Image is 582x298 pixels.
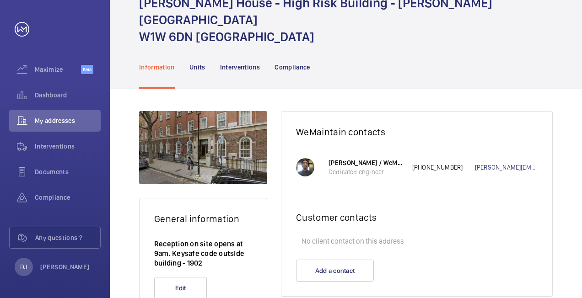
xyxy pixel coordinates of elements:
span: My addresses [35,116,101,125]
p: Interventions [220,63,260,72]
p: [PERSON_NAME] / WeMaintain UK [329,158,403,167]
span: Documents [35,167,101,176]
h2: Customer contacts [296,212,538,223]
span: Beta [81,65,93,74]
p: Compliance [275,63,310,72]
p: [PERSON_NAME] [40,262,90,271]
p: Dedicated engineer [329,167,403,176]
p: [PHONE_NUMBER] [412,163,475,172]
p: No client contact on this address [296,232,538,250]
p: DJ [20,262,27,271]
span: Maximize [35,65,81,74]
h2: General information [154,213,252,224]
h2: WeMaintain contacts [296,126,538,138]
span: Any questions ? [35,233,100,242]
span: Compliance [35,193,101,202]
span: Dashboard [35,90,101,100]
button: Add a contact [296,260,374,282]
p: Units [189,63,205,72]
span: Interventions [35,142,101,151]
p: Information [139,63,175,72]
a: [PERSON_NAME][EMAIL_ADDRESS][DOMAIN_NAME] [475,163,538,172]
p: Reception on site opens at 9am. Keysafe code outside building - 1902 [154,239,252,268]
